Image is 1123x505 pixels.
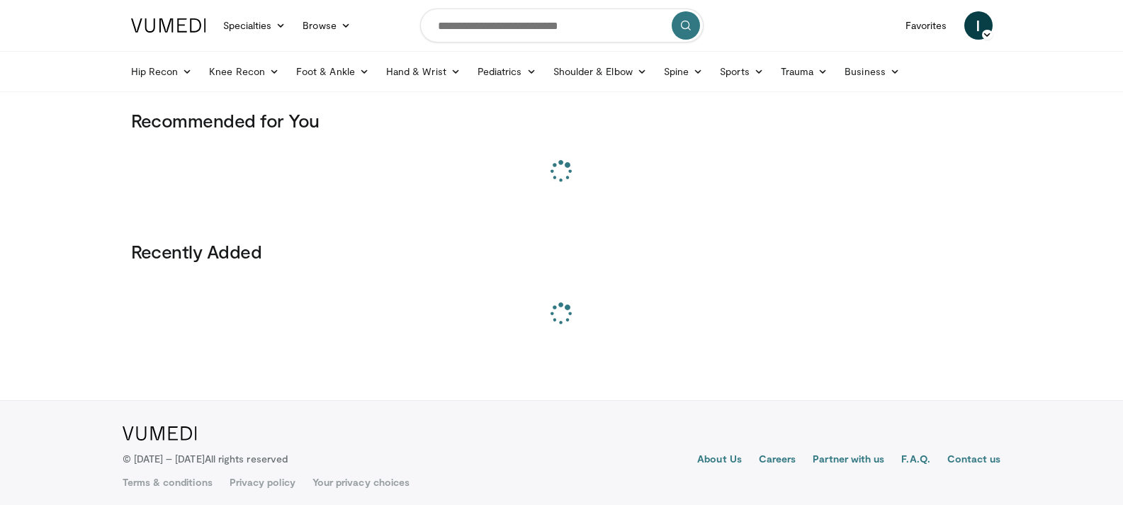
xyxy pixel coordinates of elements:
[901,452,930,469] a: F.A.Q.
[711,57,772,86] a: Sports
[378,57,469,86] a: Hand & Wrist
[772,57,837,86] a: Trauma
[131,109,993,132] h3: Recommended for You
[964,11,993,40] a: I
[215,11,295,40] a: Specialties
[469,57,545,86] a: Pediatrics
[131,240,993,263] h3: Recently Added
[420,8,704,42] input: Search topics, interventions
[947,452,1001,469] a: Contact us
[545,57,655,86] a: Shoulder & Elbow
[836,57,908,86] a: Business
[897,11,956,40] a: Favorites
[759,452,796,469] a: Careers
[123,57,201,86] a: Hip Recon
[131,18,206,33] img: VuMedi Logo
[201,57,288,86] a: Knee Recon
[123,426,197,441] img: VuMedi Logo
[123,452,288,466] p: © [DATE] – [DATE]
[205,453,288,465] span: All rights reserved
[294,11,359,40] a: Browse
[655,57,711,86] a: Spine
[230,475,295,489] a: Privacy policy
[312,475,410,489] a: Your privacy choices
[813,452,884,469] a: Partner with us
[697,452,742,469] a: About Us
[288,57,378,86] a: Foot & Ankle
[123,475,213,489] a: Terms & conditions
